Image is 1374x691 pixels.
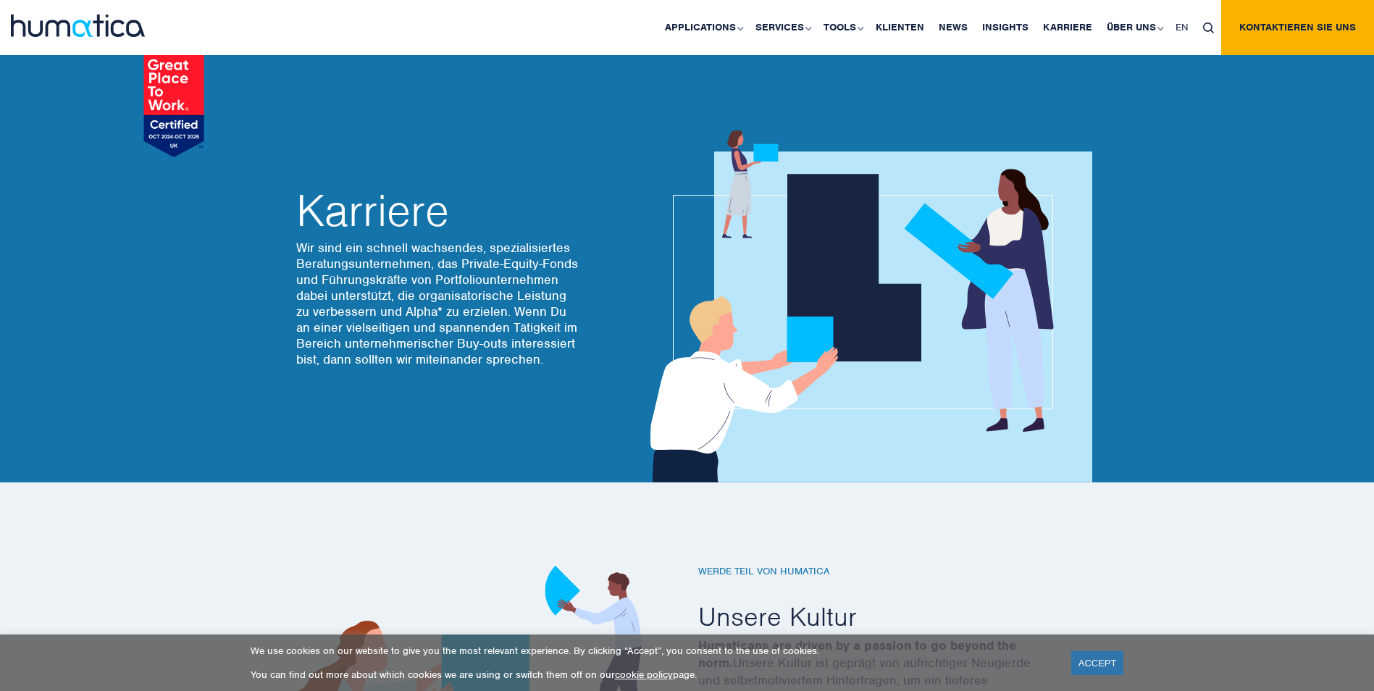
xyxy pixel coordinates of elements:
img: about_banner1 [637,130,1092,482]
img: logo [11,14,145,37]
img: search_icon [1203,22,1214,33]
h2: Unsere Kultur [698,600,1089,633]
p: We use cookies on our website to give you the most relevant experience. By clicking “Accept”, you... [251,645,1053,657]
a: ACCEPT [1071,651,1124,675]
p: Wir sind ein schnell wachsendes, spezialisiertes Beratungsunternehmen, das Private-Equity-Fonds u... [296,240,579,367]
span: EN [1176,21,1189,33]
h6: Werde Teil von Humatica [698,566,1089,578]
p: You can find out more about which cookies we are using or switch them off on our page. [251,669,1053,681]
h2: Karriere [296,189,579,233]
a: cookie policy [615,669,673,681]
